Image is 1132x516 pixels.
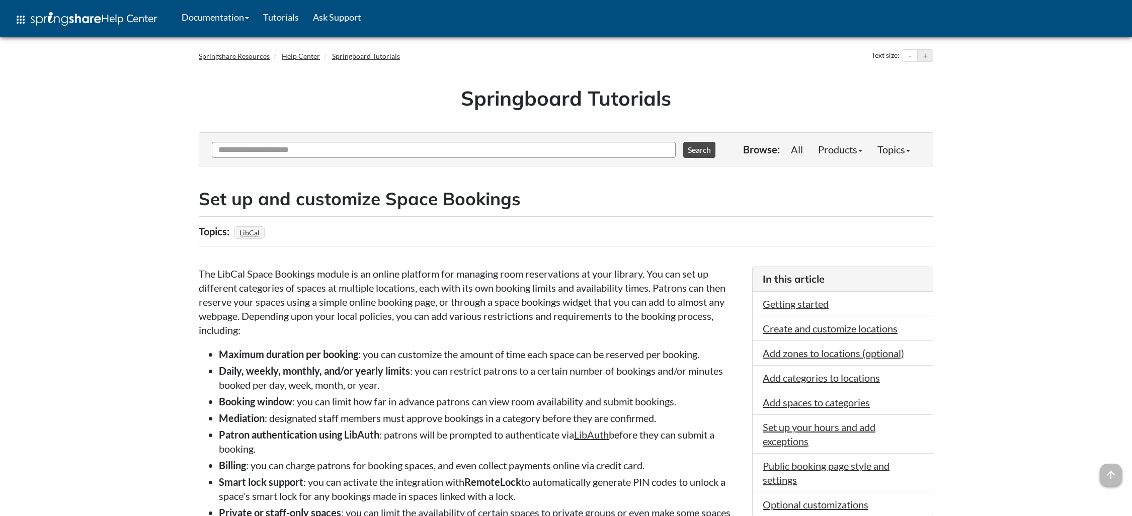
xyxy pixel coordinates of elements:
[763,421,875,447] a: Set up your hours and add exceptions
[1100,465,1122,477] a: arrow_upward
[15,14,27,26] span: apps
[870,139,918,159] a: Topics
[219,476,303,488] strong: Smart lock support
[763,347,904,359] a: Add zones to locations (optional)
[31,12,101,26] img: Springshare
[306,5,368,30] a: Ask Support
[199,222,232,241] div: Topics:
[219,427,742,456] li: : patrons will be prompted to authenticate via before they can submit a booking.
[219,459,246,471] strong: Billing
[219,347,742,361] li: : you can customize the amount of time each space can be reserved per booking.
[199,267,742,337] p: The LibCal Space Bookings module is an online platform for managing room reservations at your lib...
[683,142,715,158] button: Search
[238,225,261,240] a: LibCal
[1100,464,1122,486] span: arrow_upward
[763,372,880,384] a: Add categories to locations
[219,394,742,408] li: : you can limit how far in advance patrons can view room availability and submit bookings.
[763,498,868,510] a: Optional customizations
[811,139,870,159] a: Products
[902,50,917,62] button: Decrease text size
[256,5,306,30] a: Tutorials
[8,5,165,35] a: apps Help Center
[918,50,933,62] button: Increase text size
[763,272,923,286] h3: In this article
[199,52,270,60] a: Springshare Resources
[763,322,898,334] a: Create and customize locations
[743,142,780,156] p: Browse:
[219,458,742,472] li: : you can charge patrons for booking spaces, and even collect payments online via credit card.
[464,476,521,488] strong: RemoteLock
[219,348,358,360] strong: Maximum duration per booking
[206,84,926,112] h1: Springboard Tutorials
[219,475,742,503] li: : you can activate the integration with to automatically generate PIN codes to unlock a space's s...
[763,460,890,486] a: Public booking page style and settings
[101,12,157,25] span: Help Center
[219,412,265,424] strong: Mediation
[282,52,320,60] a: Help Center
[574,428,609,441] a: LibAuth
[219,364,742,392] li: : you can restrict patrons to a certain number of bookings and/or minutes booked per day, week, m...
[763,298,829,310] a: Getting started
[199,187,933,211] h2: Set up and customize Space Bookings
[763,396,870,408] a: Add spaces to categories
[332,52,400,60] a: Springboard Tutorials
[869,49,902,62] div: Text size:
[219,395,292,407] strong: Booking window
[175,5,256,30] a: Documentation
[219,411,742,425] li: : designated staff members must approve bookings in a category before they are confirmed.
[219,428,379,441] strong: Patron authentication using LibAuth
[783,139,811,159] a: All
[219,365,410,377] strong: Daily, weekly, monthly, and/or yearly limits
